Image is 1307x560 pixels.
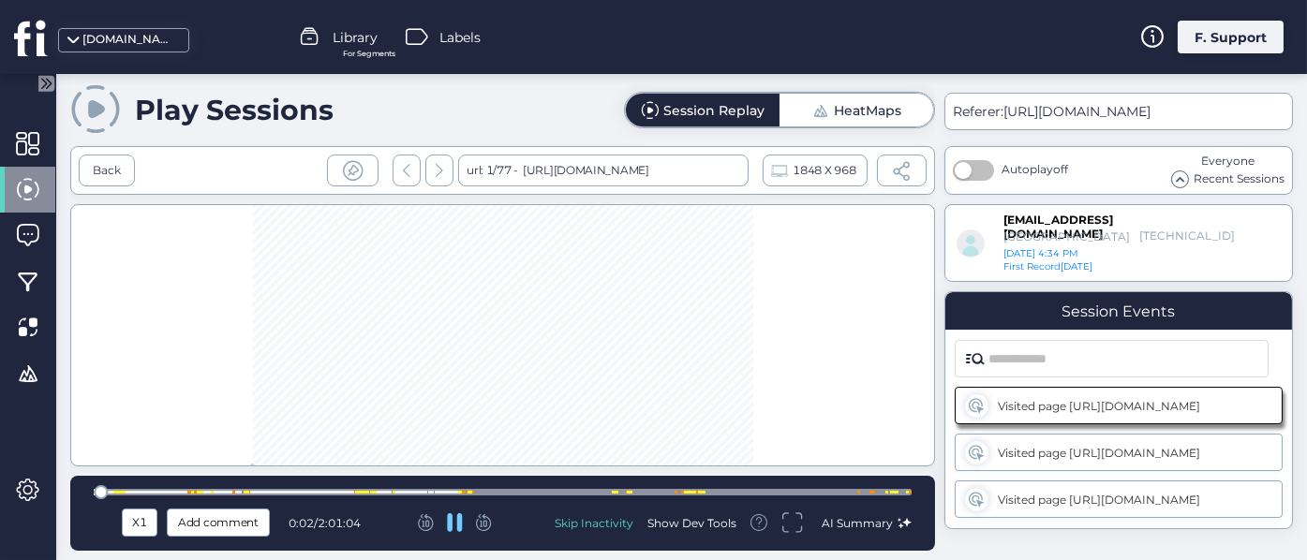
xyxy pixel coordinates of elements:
[822,516,893,530] span: AI Summary
[318,516,361,530] span: 2:01:04
[1062,302,1176,320] div: Session Events
[953,103,1003,120] span: Referer:
[82,31,176,49] div: [DOMAIN_NAME]
[663,104,765,117] div: Session Replay
[93,162,121,180] div: Back
[1178,21,1284,53] div: F. Support
[1003,247,1151,260] div: [DATE] 4:34 PM
[998,399,1241,413] div: Visited page [URL][DOMAIN_NAME]
[1171,153,1285,170] div: Everyone
[343,48,395,60] span: For Segments
[439,27,481,48] span: Labels
[1139,228,1213,244] div: [TECHNICAL_ID]
[458,155,749,186] div: url: 1/77 -
[289,516,354,530] div: /
[998,446,1241,460] div: Visited page [URL][DOMAIN_NAME]
[518,155,649,186] div: [URL][DOMAIN_NAME]
[1002,162,1068,176] span: Autoplay
[333,27,378,48] span: Library
[793,160,855,181] span: 1848 X 968
[555,515,633,531] div: Skip Inactivity
[1003,260,1061,273] span: First Record
[178,512,259,533] span: Add comment
[1003,213,1095,228] div: [EMAIL_ADDRESS][DOMAIN_NAME]
[135,93,334,127] div: Play Sessions
[647,515,736,531] div: Show Dev Tools
[998,493,1241,507] div: Visited page [URL][DOMAIN_NAME]
[1053,162,1068,176] span: off
[126,512,153,533] div: X1
[1194,170,1285,188] span: Recent Sessions
[289,516,314,530] span: 0:02
[1003,260,1105,273] div: [DATE]
[1003,229,1130,243] div: [GEOGRAPHIC_DATA]
[834,104,901,117] div: HeatMaps
[1003,103,1151,120] span: [URL][DOMAIN_NAME]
